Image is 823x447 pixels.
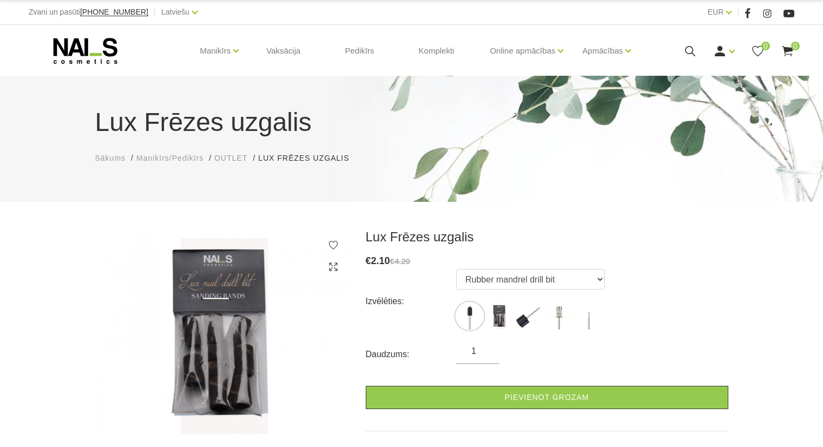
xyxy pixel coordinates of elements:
span: 0 [791,42,800,50]
img: ... [456,303,483,330]
span: OUTLET [214,154,247,162]
span: 0 [761,42,770,50]
a: OUTLET [214,153,247,164]
a: 0 [781,44,794,58]
span: Manikīrs/Pedikīrs [136,154,203,162]
img: ... [575,303,602,330]
div: Daudzums: [366,346,457,363]
img: ... [486,303,513,330]
a: Online apmācības [490,29,555,73]
a: Pievienot grozam [366,386,728,409]
a: [PHONE_NUMBER] [80,8,148,16]
a: EUR [708,5,724,18]
a: Latviešu [161,5,189,18]
span: Sākums [95,154,126,162]
a: Pedikīrs [336,25,383,77]
s: €4.20 [390,257,411,266]
a: Komplekti [410,25,463,77]
h1: Lux Frēzes uzgalis [95,103,728,142]
span: | [737,5,739,19]
img: ... [95,229,350,436]
a: 0 [751,44,765,58]
li: Lux Frēzes uzgalis [258,153,360,164]
a: Vaksācija [258,25,309,77]
a: Sākums [95,153,126,164]
img: ... [516,303,543,330]
img: ... [545,303,572,330]
div: Zvani un pasūti [29,5,148,19]
h3: Lux Frēzes uzgalis [366,229,728,245]
a: Manikīrs [200,29,231,73]
span: 2.10 [371,255,390,266]
a: Apmācības [582,29,623,73]
span: | [154,5,156,19]
div: Izvēlēties: [366,293,457,310]
span: € [366,255,371,266]
a: Manikīrs/Pedikīrs [136,153,203,164]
